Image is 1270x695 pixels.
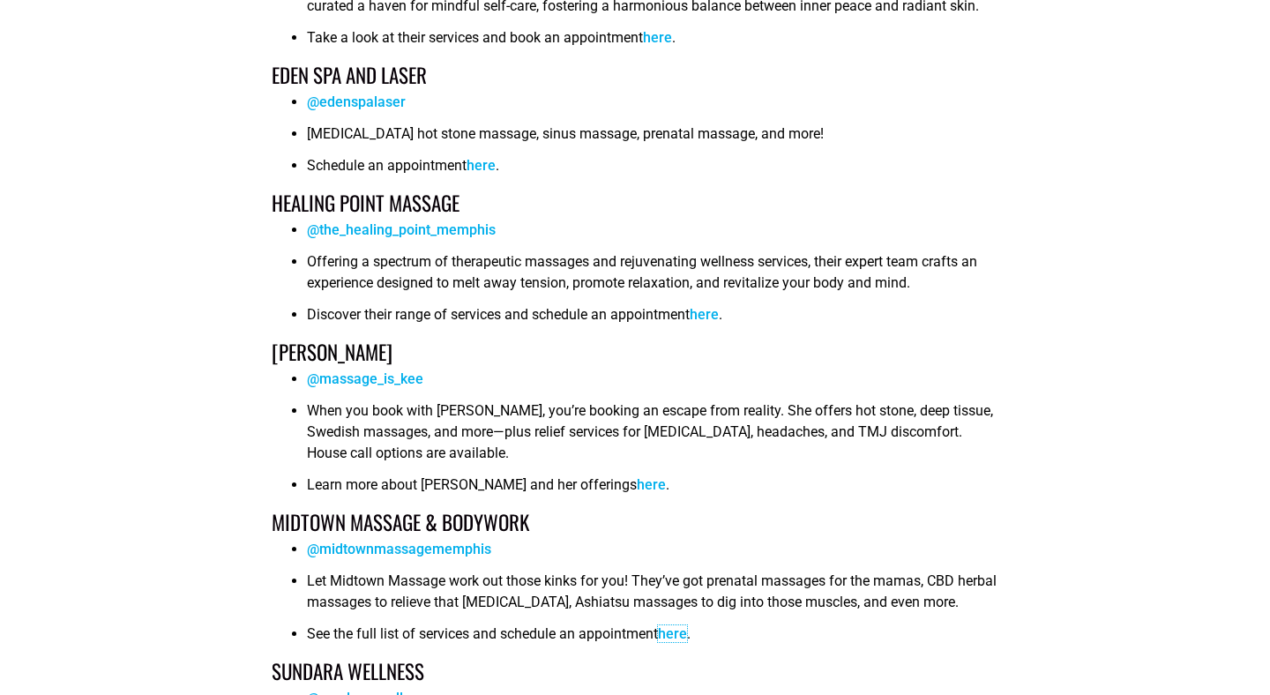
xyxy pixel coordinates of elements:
a: here [658,625,687,642]
a: here [690,306,719,323]
h4: Healing Point Massage [272,193,998,213]
li: Offering a spectrum of therapeutic massages and rejuvenating wellness services, their expert team... [307,251,998,304]
li: When you book with [PERSON_NAME], you’re booking an escape from reality. She offers hot stone, de... [307,400,998,475]
a: @edenspalaser [307,93,406,110]
a: here [467,157,496,174]
li: Schedule an appointment . [307,155,998,187]
a: @midtownmassagememphis [307,541,491,557]
li: [MEDICAL_DATA] hot stone massage, sinus massage, prenatal massage, and more! [307,123,998,155]
h4: Eden Spa and Laser [272,65,998,86]
a: @massage_is_kee [307,370,423,387]
h4: [PERSON_NAME] [272,342,998,362]
h4: Sundara Wellness [272,661,998,682]
li: Learn more about [PERSON_NAME] and her offerings . [307,475,998,506]
h4: Midtown Massage & Bodywork [272,512,998,533]
a: here [637,476,666,493]
a: here [643,29,672,46]
a: @the_healing_point_memphis [307,221,496,238]
li: Take a look at their services and book an appointment . [307,27,998,59]
li: Discover their range of services and schedule an appointment . [307,304,998,336]
li: Let Midtown Massage work out those kinks for you! They’ve got prenatal massages for the mamas, CB... [307,571,998,624]
li: See the full list of services and schedule an appointment . [307,624,998,655]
